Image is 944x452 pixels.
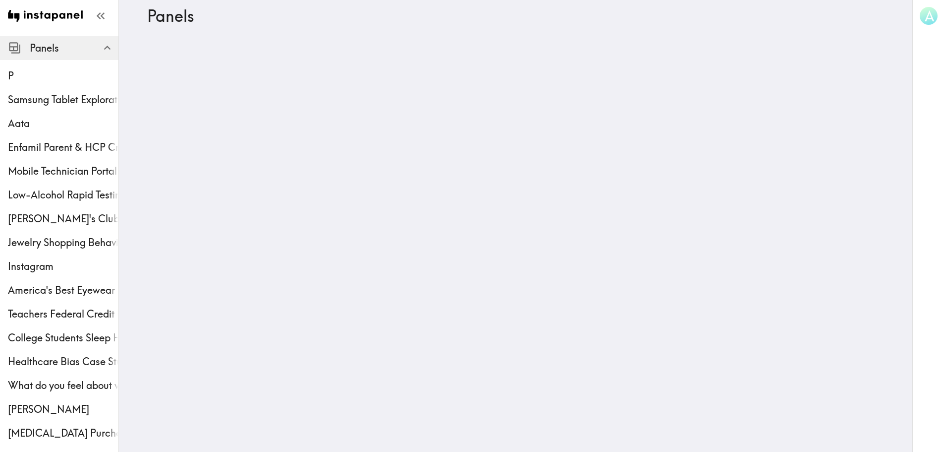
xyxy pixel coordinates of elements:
[8,93,118,107] span: Samsung Tablet Exploratory
[919,6,939,26] button: A
[8,69,118,83] span: P
[8,379,118,392] span: What do you feel about vaping? Do you do it for fun blowing huge vapor clouds?
[8,164,118,178] span: Mobile Technician Portal Experiences
[8,212,118,226] div: Sam's Club Shopper Ethnography
[8,331,118,345] span: College Students Sleep Health Ethnography
[30,41,118,55] span: Panels
[8,117,118,130] span: Aata
[8,259,118,273] span: Instagram
[8,426,118,440] span: [MEDICAL_DATA] Purchaser Ethnography
[8,212,118,226] span: [PERSON_NAME]'s Club Shopper Ethnography
[8,188,118,202] span: Low-Alcohol Rapid Testing
[8,283,118,297] span: America's Best Eyewear Ethnography
[8,402,118,416] span: [PERSON_NAME]
[8,426,118,440] div: Antiperspirant Purchaser Ethnography
[8,140,118,154] span: Enfamil Parent & HCP Creative Testing
[8,307,118,321] span: Teachers Federal Credit Union Exploratory
[8,236,118,250] span: Jewelry Shopping Behaviors Exploratory
[925,7,934,25] span: A
[8,355,118,369] span: Healthcare Bias Case Study
[147,6,877,25] h3: Panels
